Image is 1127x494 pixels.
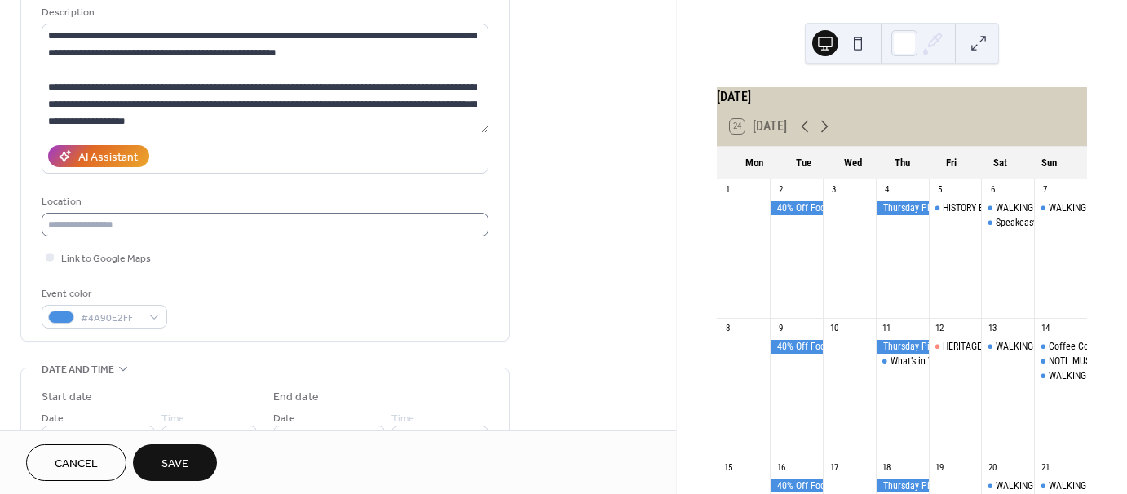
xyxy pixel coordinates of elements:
div: Tue [779,147,828,179]
div: Coffee Concerts [1034,340,1087,354]
button: AI Assistant [48,145,149,167]
div: 5 [934,184,946,196]
div: 8 [722,323,734,335]
div: Thursday Pizza & Pints at The Exchange [876,201,929,215]
div: 40% Off Food for LOCALS every Tuesday at The Exchange [770,340,823,354]
div: HERITAGE GARDEN PARTY [929,340,982,354]
div: 19 [934,461,946,474]
div: 21 [1039,461,1051,474]
span: Cancel [55,456,98,473]
div: AI Assistant [78,149,138,166]
div: 12 [934,323,946,335]
div: WALKING TOURS OF OLD TOWN [996,201,1120,215]
div: NOTL MUSEUM BIKE TOURS [1034,355,1087,368]
div: Fri [926,147,975,179]
div: [DATE] [717,87,1087,107]
div: Wed [829,147,877,179]
div: 40% Off Food for LOCALS every Tuesday at The Exchange [770,201,823,215]
span: Save [161,456,188,473]
div: Event color [42,285,164,302]
div: Location [42,193,485,210]
div: Sat [975,147,1024,179]
div: 16 [775,461,787,474]
div: 18 [881,461,893,474]
div: HISTORY BITES: A Tour of Stories & Local Fare [943,201,1125,215]
div: 11 [881,323,893,335]
div: 20 [986,461,998,474]
div: WALKING TOURS OF OLD TOWN [981,479,1034,493]
div: Sun [1025,147,1074,179]
div: 17 [828,461,840,474]
div: 6 [986,184,998,196]
div: WALKING TOURS OF OLD TOWN [1034,369,1087,383]
div: HERITAGE GARDEN PARTY [943,340,1045,354]
div: End date [273,389,319,406]
div: WALKING TOURS OF OLD TOWN [1034,479,1087,493]
div: WALKING TOURS OF OLD TOWN [996,479,1120,493]
span: Date [42,410,64,427]
span: Link to Google Maps [61,250,151,267]
div: WALKING TOURS OF OLD TOWN [981,201,1034,215]
span: #4A90E2FF [81,310,141,327]
div: 10 [828,323,840,335]
div: WALKING TOURS OF OLD TOWN [1034,201,1087,215]
div: Coffee Concerts [1049,340,1114,354]
div: Mon [730,147,779,179]
span: Time [161,410,184,427]
span: Time [391,410,414,427]
div: 14 [1039,323,1051,335]
button: Save [133,444,217,481]
div: Speakeasy [996,216,1037,230]
div: 4 [881,184,893,196]
div: 2 [775,184,787,196]
div: What’s in Your Songbook? [876,355,929,368]
div: Start date [42,389,92,406]
div: HISTORY BITES: A Tour of Stories & Local Fare [929,201,982,215]
span: Date [273,410,295,427]
div: 1 [722,184,734,196]
div: Speakeasy [981,216,1034,230]
button: Cancel [26,444,126,481]
div: 3 [828,184,840,196]
div: 40% Off Food for LOCALS every Tuesday at The Exchange [770,479,823,493]
div: 15 [722,461,734,474]
div: 9 [775,323,787,335]
div: Description [42,4,485,21]
span: Date and time [42,361,114,378]
div: Thursday Pizza & Pints at The Exchange [876,479,929,493]
div: What’s in Your Songbook? [891,355,991,368]
div: 13 [986,323,998,335]
div: WALKING TOURS OF OLD TOWN [981,340,1034,354]
div: Thu [877,147,926,179]
div: WALKING TOURS OF OLD TOWN [996,340,1120,354]
div: Thursday Pizza & Pints at The Exchange [876,340,929,354]
div: 7 [1039,184,1051,196]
